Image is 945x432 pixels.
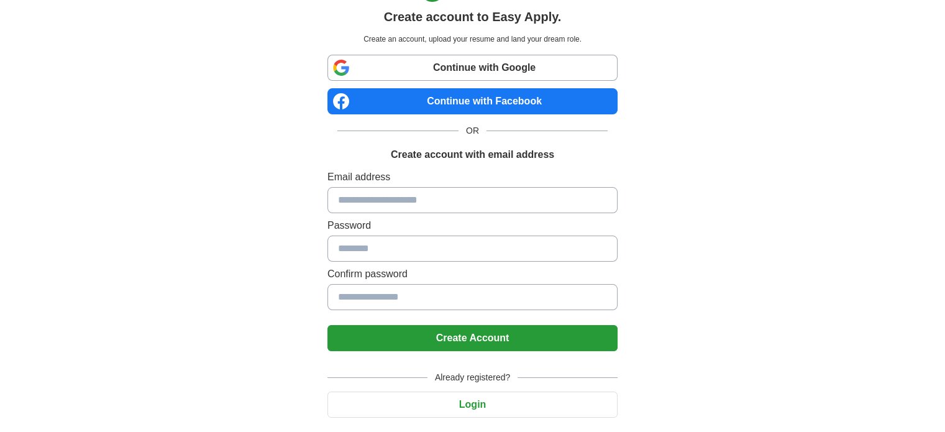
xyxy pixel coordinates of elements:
button: Login [327,392,618,418]
label: Email address [327,170,618,185]
a: Continue with Facebook [327,88,618,114]
h1: Create account to Easy Apply. [384,7,562,26]
button: Create Account [327,325,618,351]
p: Create an account, upload your resume and land your dream role. [330,34,615,45]
h1: Create account with email address [391,147,554,162]
a: Continue with Google [327,55,618,81]
label: Password [327,218,618,233]
label: Confirm password [327,267,618,282]
span: Already registered? [427,371,518,384]
a: Login [327,399,618,410]
span: OR [459,124,486,137]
